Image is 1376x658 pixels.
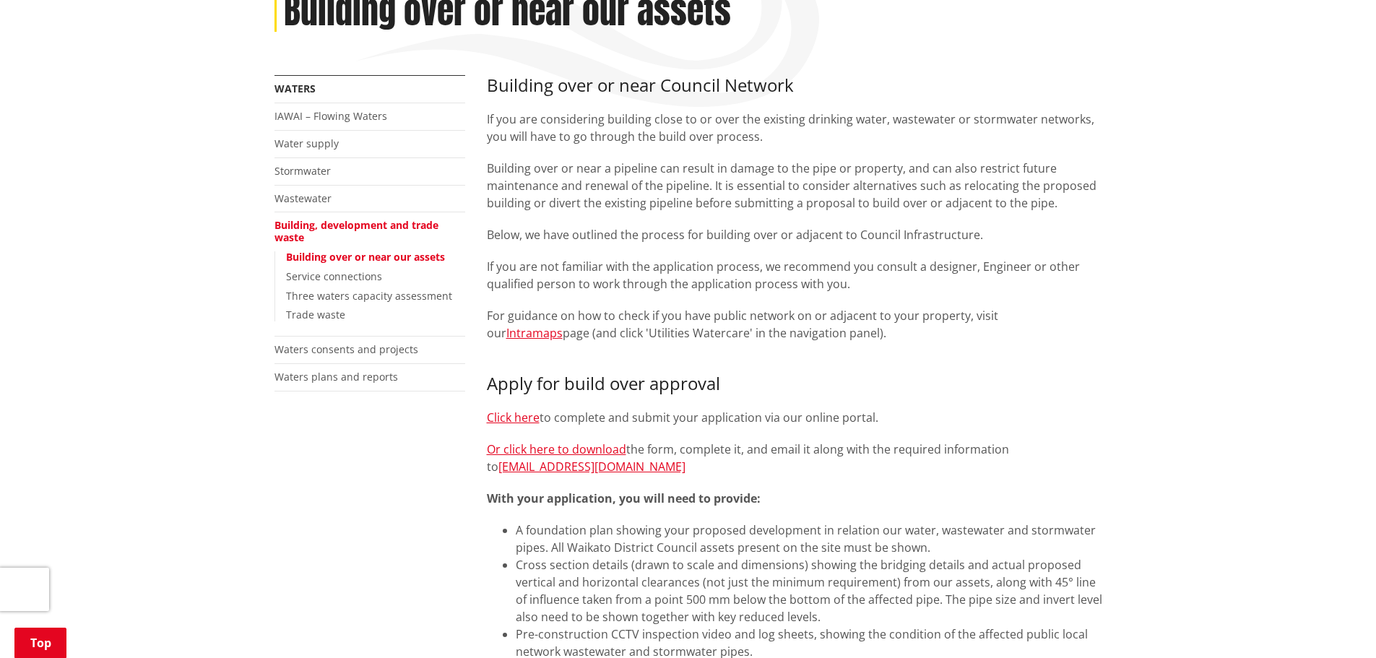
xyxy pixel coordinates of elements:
p: For guidance on how to check if you have public network on or adjacent to your property, visit ou... [487,307,1102,342]
strong: With your application, you will need to provide: [487,490,761,506]
h3: Apply for build over approval [487,373,1102,394]
p: Below, we have outlined the process for building over or adjacent to Council Infrastructure. [487,226,1102,243]
a: Water supply [274,137,339,150]
iframe: Messenger Launcher [1310,597,1362,649]
a: Waters plans and reports [274,370,398,384]
p: the form, complete it, and email it along with the required information to [487,441,1102,475]
a: Waters consents and projects [274,342,418,356]
a: Click here [487,410,540,425]
p: to complete and submit your application via our online portal. [487,409,1102,426]
a: Top [14,628,66,658]
a: Building over or near our assets [286,250,445,264]
a: Service connections [286,269,382,283]
a: Three waters capacity assessment [286,289,452,303]
a: Or click here to download [487,441,626,457]
a: Intramaps [506,325,563,341]
a: Waters [274,82,316,95]
li: A foundation plan showing your proposed development in relation our water, wastewater and stormwa... [516,521,1102,556]
p: If you are considering building close to or over the existing drinking water, wastewater or storm... [487,111,1102,145]
h3: Building over or near Council Network [487,75,1102,96]
a: [EMAIL_ADDRESS][DOMAIN_NAME] [498,459,685,475]
a: Wastewater [274,191,332,205]
a: IAWAI – Flowing Waters [274,109,387,123]
a: Trade waste [286,308,345,321]
p: Building over or near a pipeline can result in damage to the pipe or property, and can also restr... [487,160,1102,212]
p: If you are not familiar with the application process, we recommend you consult a designer, Engine... [487,258,1102,293]
a: Stormwater [274,164,331,178]
li: Cross section details (drawn to scale and dimensions) showing the bridging details and actual pro... [516,556,1102,625]
a: Building, development and trade waste [274,218,438,244]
